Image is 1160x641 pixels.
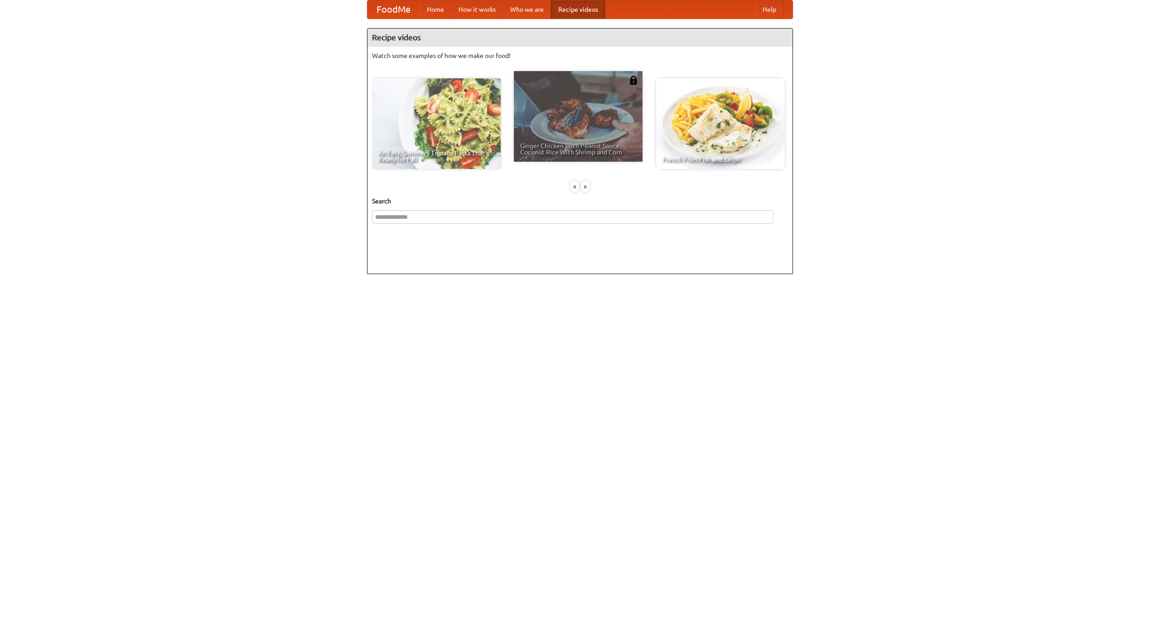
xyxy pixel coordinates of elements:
[372,78,501,169] a: An Easy, Summery Tomato Pasta That's Ready for Fall
[662,156,778,163] span: French Fries Fish and Chips
[570,181,579,192] div: «
[755,0,783,19] a: Help
[656,78,785,169] a: French Fries Fish and Chips
[367,0,420,19] a: FoodMe
[378,150,494,163] span: An Easy, Summery Tomato Pasta That's Ready for Fall
[420,0,451,19] a: Home
[451,0,503,19] a: How it works
[503,0,551,19] a: Who we are
[372,197,788,206] h5: Search
[581,181,590,192] div: »
[367,29,793,47] h4: Recipe videos
[629,76,638,85] img: 483408.png
[372,51,788,60] p: Watch some examples of how we make our food!
[551,0,605,19] a: Recipe videos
